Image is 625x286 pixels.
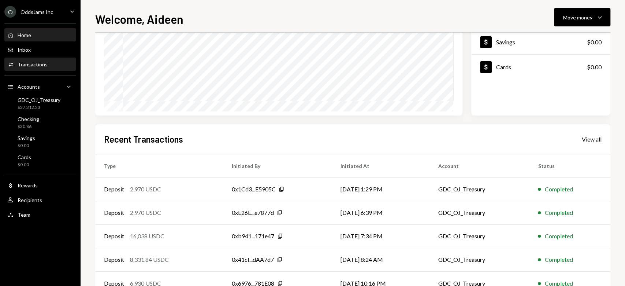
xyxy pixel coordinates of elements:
th: Status [529,154,610,177]
a: Savings$0.00 [4,133,76,150]
div: 0x1Cd3...E5905C [232,185,276,194]
th: Initiated By [223,154,332,177]
div: Completed [544,255,573,264]
div: $30.86 [18,124,39,130]
td: [DATE] 7:34 PM [332,224,429,248]
div: Savings [496,38,515,45]
th: Initiated At [332,154,429,177]
div: Recipients [18,197,42,203]
h2: Recent Transactions [104,133,183,145]
td: [DATE] 8:24 AM [332,248,429,271]
div: Rewards [18,182,38,188]
td: [DATE] 1:29 PM [332,177,429,201]
div: Accounts [18,84,40,90]
td: [DATE] 6:39 PM [332,201,429,224]
div: 0x41cf...dAA7d7 [232,255,274,264]
td: GDC_OJ_Treasury [429,248,529,271]
div: Move money [563,14,592,21]
a: Recipients [4,193,76,206]
div: $37,312.23 [18,104,60,111]
div: 0xE26E...e7877d [232,208,274,217]
div: Checking [18,116,39,122]
div: Deposit [104,232,124,241]
div: GDC_OJ_Treasury [18,97,60,103]
button: Move money [554,8,610,26]
div: Cards [496,63,511,70]
div: Transactions [18,61,48,67]
div: 8,331.84 USDC [130,255,169,264]
div: O [4,6,16,18]
div: $0.00 [587,38,602,47]
a: Cards$0.00 [4,152,76,169]
div: 2,970 USDC [130,208,161,217]
div: 2,970 USDC [130,185,161,194]
a: Team [4,208,76,221]
div: 0xb941...171e47 [232,232,274,241]
div: Deposit [104,185,124,194]
a: Cards$0.00 [471,55,610,79]
div: Savings [18,135,35,141]
a: Accounts [4,80,76,93]
a: Checking$30.86 [4,114,76,131]
th: Account [429,154,529,177]
div: $0.00 [18,143,35,149]
div: Deposit [104,208,124,217]
a: Rewards [4,179,76,192]
div: Completed [544,208,573,217]
div: Deposit [104,255,124,264]
div: View all [582,136,602,143]
th: Type [95,154,223,177]
div: Home [18,32,31,38]
a: Savings$0.00 [471,30,610,54]
div: Team [18,212,30,218]
div: OddsJams Inc [21,9,53,15]
div: $0.00 [587,63,602,71]
td: GDC_OJ_Treasury [429,224,529,248]
div: 16,038 USDC [130,232,164,241]
a: GDC_OJ_Treasury$37,312.23 [4,95,76,112]
div: Cards [18,154,31,160]
div: Inbox [18,47,31,53]
div: Completed [544,232,573,241]
td: GDC_OJ_Treasury [429,201,529,224]
td: GDC_OJ_Treasury [429,177,529,201]
a: Transactions [4,58,76,71]
a: Inbox [4,43,76,56]
a: Home [4,28,76,41]
a: View all [582,135,602,143]
div: Completed [544,185,573,194]
div: $0.00 [18,162,31,168]
h1: Welcome, Aideen [95,12,183,26]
